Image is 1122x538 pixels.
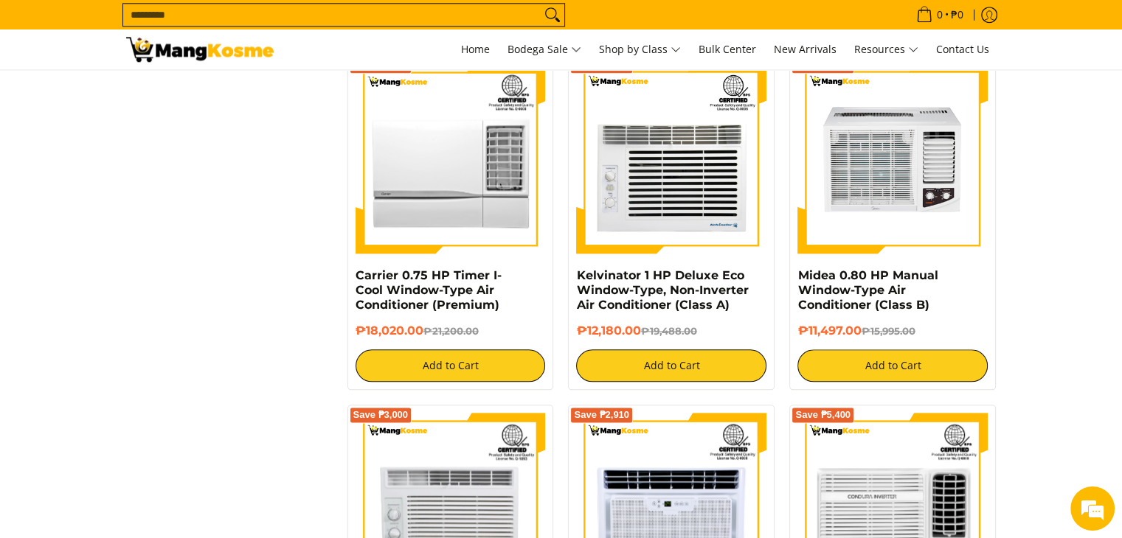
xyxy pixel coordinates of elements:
del: ₱21,200.00 [423,325,479,337]
nav: Main Menu [288,29,997,69]
span: Save ₱5,400 [795,411,851,419]
a: Carrier 0.75 HP Timer I-Cool Window-Type Air Conditioner (Premium) [356,268,502,312]
a: Home [454,29,497,69]
a: Midea 0.80 HP Manual Window-Type Air Conditioner (Class B) [797,268,938,312]
span: • [912,7,968,23]
span: ₱0 [949,10,966,20]
del: ₱15,995.00 [861,325,915,337]
span: Shop by Class [599,41,681,59]
a: Shop by Class [592,29,688,69]
span: Save ₱7,308 [574,61,629,70]
h6: ₱11,497.00 [797,324,988,338]
a: Bodega Sale [500,29,589,69]
button: Add to Cart [356,349,546,382]
span: Save ₱2,910 [574,411,629,419]
img: Carrier 0.75 HP Timer I-Cool Window-Type Air Conditioner (Premium) [356,63,546,254]
a: Resources [847,29,926,69]
span: Save ₱3,180 [353,61,409,70]
button: Add to Cart [576,349,766,382]
img: Midea 0.80 HP Manual Window-Type Air Conditioner (Class B) [797,63,988,254]
a: Bulk Center [691,29,763,69]
span: Resources [854,41,918,59]
img: Kelvinator 1 HP Deluxe Eco Window-Type, Non-Inverter Air Conditioner (Class A) [576,63,766,254]
a: Kelvinator 1 HP Deluxe Eco Window-Type, Non-Inverter Air Conditioner (Class A) [576,268,748,312]
span: 0 [935,10,945,20]
span: Bodega Sale [508,41,581,59]
span: Save ₱3,000 [353,411,409,419]
del: ₱19,488.00 [640,325,696,337]
span: New Arrivals [774,42,837,56]
span: Contact Us [936,42,989,56]
img: Bodega Sale Aircon l Mang Kosme: Home Appliances Warehouse Sale [126,37,274,62]
span: Bulk Center [699,42,756,56]
a: New Arrivals [766,29,844,69]
h6: ₱18,020.00 [356,324,546,338]
button: Add to Cart [797,349,988,382]
button: Search [541,4,564,26]
span: Save ₱4,498 [795,61,851,70]
a: Contact Us [929,29,997,69]
span: Home [461,42,490,56]
h6: ₱12,180.00 [576,324,766,338]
